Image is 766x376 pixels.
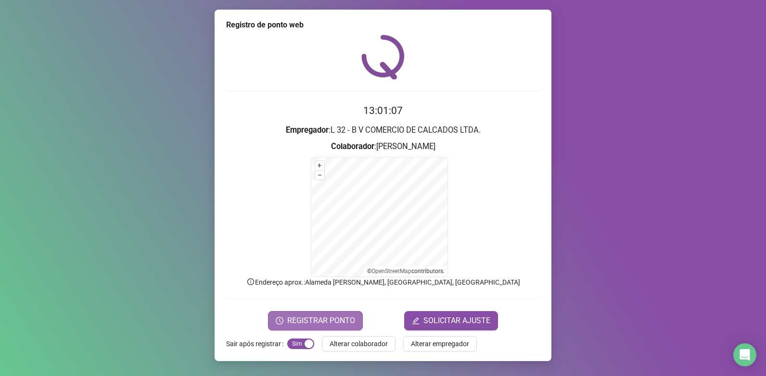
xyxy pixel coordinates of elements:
span: clock-circle [276,317,283,325]
div: Open Intercom Messenger [733,343,756,366]
button: Alterar colaborador [322,336,396,351]
span: SOLICITAR AJUSTE [423,315,490,326]
strong: Empregador [286,125,329,135]
time: 13:01:07 [363,105,403,116]
h3: : L 32 - B V COMERCIO DE CALCADOS LTDA. [226,124,540,137]
button: REGISTRAR PONTO [268,311,363,330]
span: Alterar empregador [411,338,469,349]
span: edit [412,317,420,325]
button: + [315,161,324,170]
p: Endereço aprox. : Alameda [PERSON_NAME], [GEOGRAPHIC_DATA], [GEOGRAPHIC_DATA] [226,277,540,288]
button: editSOLICITAR AJUSTE [404,311,498,330]
button: Alterar empregador [403,336,477,351]
button: – [315,171,324,180]
strong: Colaborador [331,142,374,151]
div: Registro de ponto web [226,19,540,31]
li: © contributors. [367,268,445,275]
img: QRPoint [361,35,405,79]
h3: : [PERSON_NAME] [226,140,540,153]
span: Alterar colaborador [330,338,388,349]
a: OpenStreetMap [371,268,411,275]
span: info-circle [246,277,255,286]
span: REGISTRAR PONTO [287,315,355,326]
label: Sair após registrar [226,336,287,351]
